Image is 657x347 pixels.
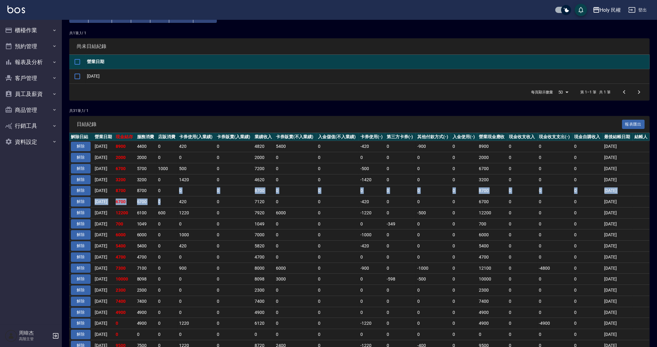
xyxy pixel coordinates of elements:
td: 8700 [477,185,507,196]
td: 0 [215,207,253,218]
td: -1420 [359,174,385,185]
td: 0 [157,274,178,285]
td: -4800 [538,263,573,274]
td: 420 [178,241,215,252]
th: 入金儲值(不入業績) [316,133,359,141]
td: 0 [573,241,603,252]
td: 0 [573,263,603,274]
th: 營業日期 [93,133,114,141]
td: 4400 [135,141,157,152]
td: [DATE] [93,141,114,152]
th: 營業現金應收 [477,133,507,141]
th: 結帳人 [633,133,650,141]
td: 12100 [477,263,507,274]
td: 6700 [477,196,507,208]
td: 0 [507,218,537,229]
th: 現金收支收入 [507,133,537,141]
th: 卡券販賣(不入業績) [274,133,317,141]
button: 櫃檯作業 [2,22,59,38]
td: 3000 [274,274,317,285]
td: 4820 [253,141,274,152]
td: 0 [215,251,253,263]
th: 卡券使用(-) [359,133,385,141]
button: 解除 [71,319,91,328]
img: Person [5,330,17,342]
td: [DATE] [93,185,114,196]
td: [DATE] [93,207,114,218]
td: 0 [416,185,451,196]
td: 0 [416,152,451,163]
td: 0 [507,163,537,174]
button: 解除 [71,252,91,262]
td: -900 [416,141,451,152]
td: 0 [274,152,317,163]
button: 解除 [71,297,91,306]
td: [DATE] [603,174,633,185]
td: 0 [359,218,385,229]
td: -500 [416,274,451,285]
button: Holy 民權 [590,4,624,16]
td: 500 [178,163,215,174]
td: 5400 [135,241,157,252]
td: [DATE] [603,163,633,174]
td: 7920 [253,207,274,218]
td: 0 [316,141,359,152]
td: 0 [316,274,359,285]
p: 每頁顯示數量 [531,89,553,95]
td: -598 [385,274,416,285]
button: save [575,4,587,16]
td: 2000 [477,152,507,163]
td: 0 [507,174,537,185]
td: 0 [538,141,573,152]
td: 6100 [135,207,157,218]
td: 0 [451,274,477,285]
td: 0 [385,185,416,196]
td: 0 [316,241,359,252]
td: 4620 [253,174,274,185]
td: 12200 [477,207,507,218]
td: 0 [507,251,537,263]
th: 卡券使用(入業績) [178,133,215,141]
td: 0 [573,196,603,208]
h5: 周暐杰 [19,330,50,336]
td: 0 [316,152,359,163]
td: [DATE] [93,196,114,208]
td: 1000 [157,163,178,174]
td: [DATE] [603,207,633,218]
td: 8098 [253,274,274,285]
td: 0 [316,196,359,208]
td: [DATE] [603,185,633,196]
td: 0 [451,185,477,196]
td: 2000 [135,152,157,163]
button: 解除 [71,153,91,162]
td: 0 [416,229,451,241]
td: 0 [157,141,178,152]
td: 2000 [114,152,135,163]
th: 現金自購收入 [573,133,603,141]
button: 解除 [71,197,91,207]
td: 0 [359,251,385,263]
td: 0 [157,251,178,263]
td: 0 [507,196,537,208]
th: 第三方卡券(-) [385,133,416,141]
td: 0 [416,196,451,208]
td: 6000 [135,229,157,241]
button: 解除 [71,175,91,185]
td: 1049 [253,218,274,229]
td: 0 [385,196,416,208]
td: 7100 [135,263,157,274]
td: 6000 [274,207,317,218]
td: -1000 [359,229,385,241]
td: 0 [507,185,537,196]
button: 預約管理 [2,38,59,54]
td: 0 [215,174,253,185]
button: 資料設定 [2,134,59,150]
td: 4700 [477,251,507,263]
td: 0 [573,251,603,263]
div: Holy 民權 [600,6,621,14]
td: 0 [451,174,477,185]
td: 0 [316,263,359,274]
td: 8900 [477,141,507,152]
td: 0 [157,152,178,163]
button: 解除 [71,330,91,339]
